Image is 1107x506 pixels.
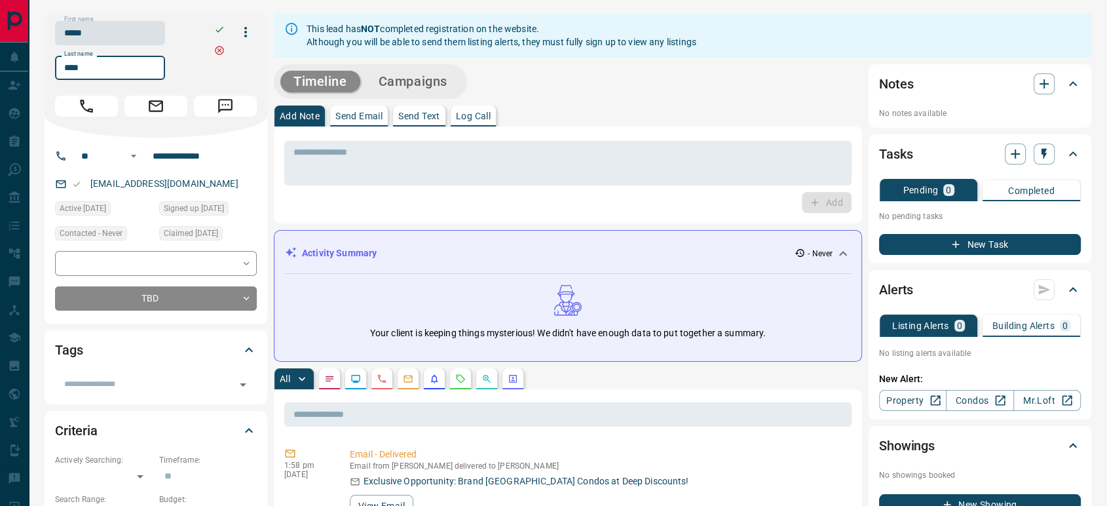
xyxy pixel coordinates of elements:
div: Notes [879,68,1081,100]
p: Log Call [456,111,491,121]
span: Email [124,96,187,117]
button: Open [234,376,252,394]
p: Completed [1008,186,1055,195]
button: Open [126,148,141,164]
button: New Task [879,234,1081,255]
svg: Listing Alerts [429,374,440,384]
div: Tasks [879,138,1081,170]
p: No showings booked [879,469,1081,481]
div: Thu May 02 2024 [159,226,257,244]
a: [EMAIL_ADDRESS][DOMAIN_NAME] [90,178,238,189]
p: Send Email [335,111,383,121]
p: 1:58 pm [284,461,330,470]
p: All [280,374,290,383]
div: Tags [55,334,257,366]
p: 0 [946,185,951,195]
p: 0 [957,321,962,330]
span: Signed up [DATE] [164,202,224,215]
a: Mr.Loft [1013,390,1081,411]
p: Pending [903,185,938,195]
svg: Requests [455,374,466,384]
p: Add Note [280,111,320,121]
h2: Tasks [879,144,912,165]
svg: Opportunities [481,374,492,384]
p: Listing Alerts [892,321,949,330]
p: Actively Searching: [55,454,153,466]
p: Timeframe: [159,454,257,466]
p: Search Range: [55,494,153,505]
strong: NOT [361,24,380,34]
div: Criteria [55,415,257,446]
h2: Showings [879,435,935,456]
label: Last name [64,50,93,58]
button: Timeline [280,71,360,92]
p: Email from [PERSON_NAME] delivered to [PERSON_NAME] [350,461,846,471]
p: Exclusive Opportunity: Brand [GEOGRAPHIC_DATA] Condos at Deep Discounts! [364,475,688,488]
a: Property [879,390,947,411]
div: TBD [55,286,257,311]
button: Campaigns [366,71,460,92]
span: Contacted - Never [60,227,122,240]
span: Message [194,96,257,117]
div: Thu May 02 2024 [159,201,257,220]
span: Active [DATE] [60,202,106,215]
p: No pending tasks [879,206,1081,226]
div: This lead has completed registration on the website. Although you will be able to send them listi... [307,17,696,54]
div: Activity Summary- Never [285,241,851,265]
p: Building Alerts [992,321,1055,330]
p: Email - Delivered [350,448,846,461]
div: Alerts [879,274,1081,305]
p: 0 [1062,321,1068,330]
p: [DATE] [284,470,330,479]
p: Budget: [159,494,257,505]
h2: Criteria [55,420,98,441]
h2: Notes [879,73,913,94]
svg: Emails [403,374,413,384]
div: Thu May 02 2024 [55,201,153,220]
a: Condos [946,390,1013,411]
p: No listing alerts available [879,347,1081,359]
p: Your client is keeping things mysterious! We didn't have enough data to put together a summary. [370,326,766,340]
svg: Notes [324,374,335,384]
div: Showings [879,430,1081,461]
svg: Calls [377,374,387,384]
h2: Tags [55,340,83,360]
span: Call [55,96,118,117]
p: New Alert: [879,372,1081,386]
span: Claimed [DATE] [164,227,218,240]
h2: Alerts [879,279,913,300]
label: First name [64,15,93,24]
svg: Agent Actions [508,374,518,384]
p: - Never [808,248,833,260]
p: Activity Summary [302,246,377,260]
p: Send Text [398,111,440,121]
svg: Lead Browsing Activity [350,374,361,384]
p: No notes available [879,107,1081,119]
svg: Email Valid [72,180,81,189]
